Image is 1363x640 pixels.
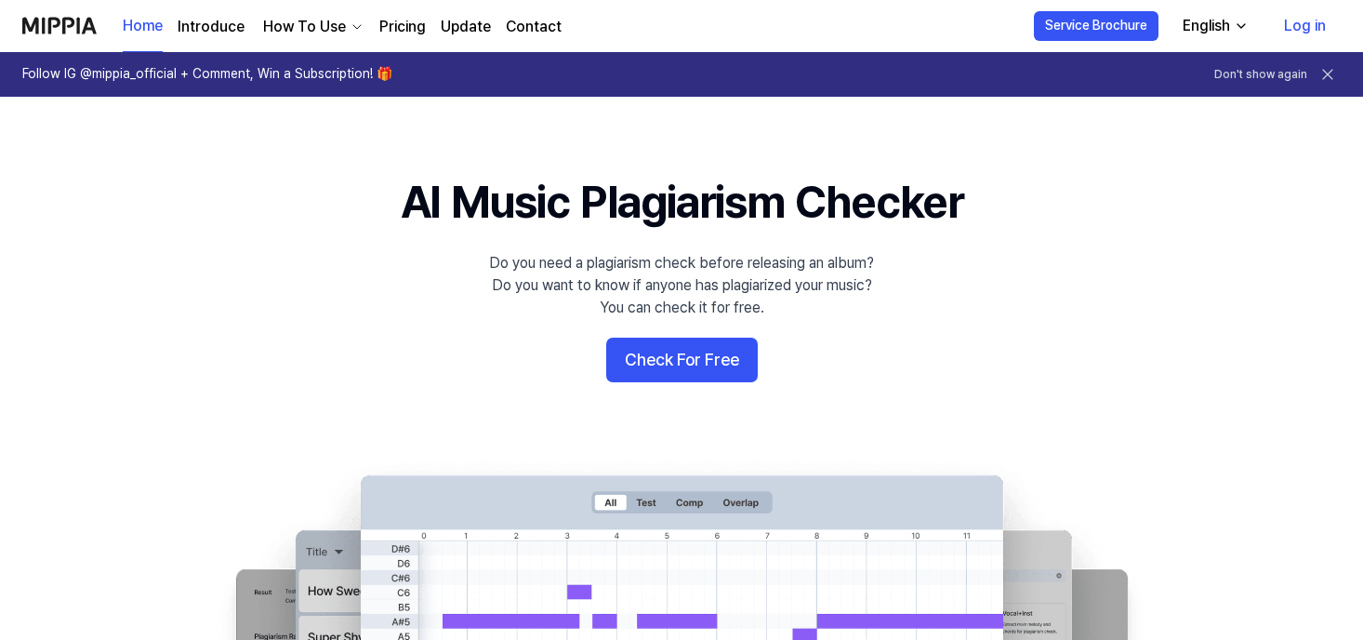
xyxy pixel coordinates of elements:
h1: Follow IG @mippia_official + Comment, Win a Subscription! 🎁 [22,65,392,84]
a: Contact [506,16,562,38]
h1: AI Music Plagiarism Checker [401,171,963,233]
a: Home [123,1,163,52]
button: English [1168,7,1260,45]
div: English [1179,15,1234,37]
a: Update [441,16,491,38]
button: How To Use [259,16,364,38]
button: Service Brochure [1034,11,1158,41]
div: How To Use [259,16,350,38]
button: Check For Free [606,338,758,382]
button: Don't show again [1214,67,1307,83]
a: Pricing [379,16,426,38]
a: Introduce [178,16,245,38]
div: Do you need a plagiarism check before releasing an album? Do you want to know if anyone has plagi... [489,252,874,319]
